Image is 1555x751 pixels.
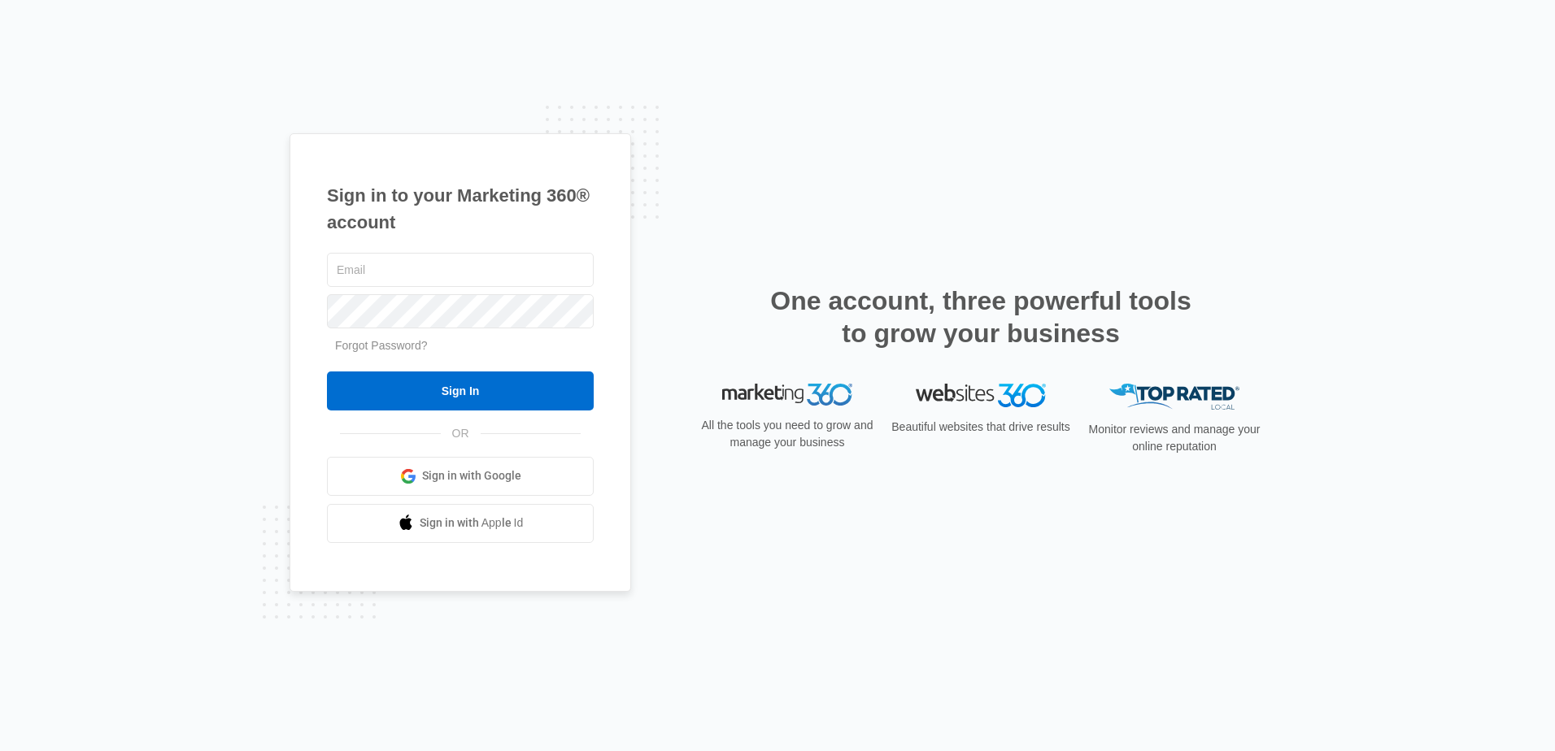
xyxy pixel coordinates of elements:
[327,253,594,287] input: Email
[1109,384,1239,410] img: Top Rated Local
[327,457,594,496] a: Sign in with Google
[335,339,428,352] a: Forgot Password?
[696,417,878,451] p: All the tools you need to grow and manage your business
[722,384,852,406] img: Marketing 360
[327,371,594,410] input: Sign In
[890,419,1072,436] p: Beautiful websites that drive results
[441,425,481,442] span: OR
[1083,421,1265,455] p: Monitor reviews and manage your online reputation
[916,384,1046,407] img: Websites 360
[422,467,521,484] span: Sign in with Google
[420,514,524,532] span: Sign in with Apple Id
[765,284,1196,349] h2: One account, three powerful tools to grow your business
[327,504,594,543] a: Sign in with Apple Id
[327,182,594,236] h1: Sign in to your Marketing 360® account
